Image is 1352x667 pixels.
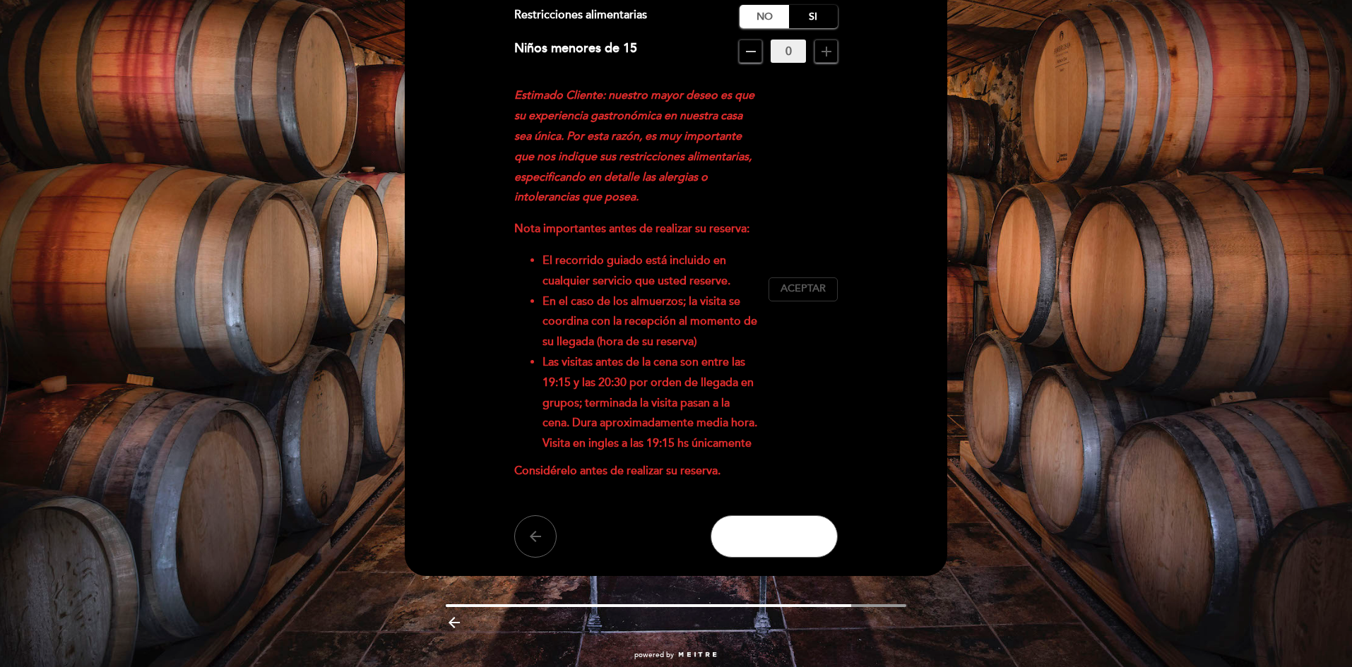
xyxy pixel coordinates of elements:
li: En el caso de los almuerzos; la visita se coordina con la recepción al momento de su llegada (hor... [542,292,758,352]
span: powered by [634,650,674,660]
strong: Nota importantes antes de realizar su reserva: [514,222,749,236]
img: MEITRE [677,651,718,659]
span: Aceptar [781,282,826,296]
li: El recorrido guiado está incluido en cualquier servicio que usted reserve. [542,251,758,292]
li: Las visitas antes de la cena son entre las 19:15 y las 20:30 por orden de llegada en grupos; term... [542,352,758,454]
label: Si [788,5,838,28]
em: Estimado Cliente: nuestro mayor deseo es que su experiencia gastronómica en nuestra casa sea únic... [514,88,754,204]
button: arrow_back [514,515,557,558]
span: Reservar [743,529,805,544]
i: add [818,43,835,60]
p: Considérelo antes de realizar su reserva. [514,461,758,481]
button: Reservar [711,515,838,558]
a: powered by [634,650,718,660]
div: Niños menores de 15 [514,40,637,63]
div: Restricciones alimentarias [514,5,740,28]
label: No [740,5,789,28]
i: arrow_backward [446,614,463,631]
button: Aceptar [769,277,838,301]
i: arrow_back [527,528,544,545]
i: remove [742,43,759,60]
